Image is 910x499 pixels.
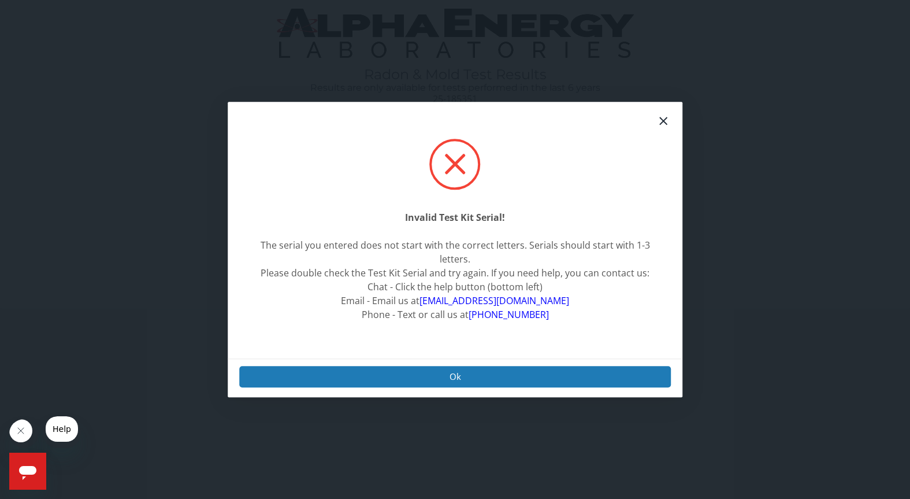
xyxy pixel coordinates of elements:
span: Chat - Click the help button (bottom left) Email - Email us at Phone - Text or call us at [341,280,569,321]
iframe: Message from company [43,416,81,448]
iframe: Close message [9,419,38,448]
a: [PHONE_NUMBER] [469,308,549,321]
iframe: Button to launch messaging window [9,453,46,490]
div: The serial you entered does not start with the correct letters. Serials should start with 1-3 let... [246,238,664,266]
strong: Invalid Test Kit Serial! [405,211,505,224]
a: [EMAIL_ADDRESS][DOMAIN_NAME] [419,294,569,307]
div: Please double check the Test Kit Serial and try again. If you need help, you can contact us: [246,266,664,280]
